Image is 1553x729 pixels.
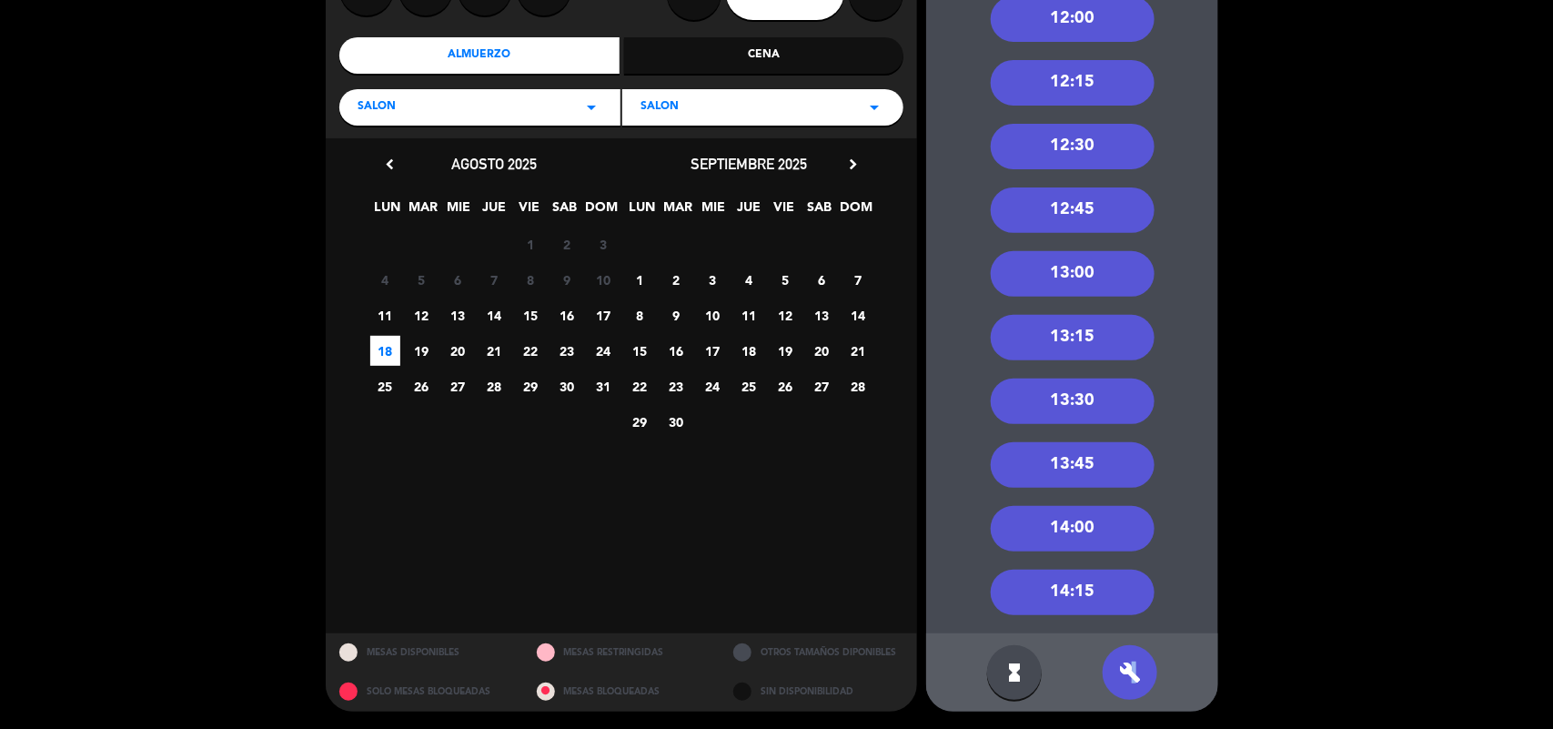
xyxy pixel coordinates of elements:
div: 12:15 [991,60,1155,106]
span: 27 [807,371,837,401]
span: 31 [589,371,619,401]
span: 4 [370,265,400,295]
span: 19 [407,336,437,366]
span: 17 [589,300,619,330]
span: 20 [443,336,473,366]
span: 25 [734,371,764,401]
span: 27 [443,371,473,401]
div: 12:45 [991,187,1155,233]
span: 26 [407,371,437,401]
span: 10 [589,265,619,295]
span: 6 [443,265,473,295]
span: 18 [734,336,764,366]
span: 5 [407,265,437,295]
div: MESAS BLOQUEADAS [523,673,721,712]
span: 20 [807,336,837,366]
span: 28 [479,371,509,401]
span: DOM [841,197,871,227]
span: 16 [552,300,582,330]
span: 6 [807,265,837,295]
span: 7 [843,265,873,295]
span: 1 [516,229,546,259]
span: MAR [408,197,439,227]
i: chevron_right [843,155,862,174]
div: MESAS DISPONIBLES [326,633,523,673]
div: 13:15 [991,315,1155,360]
span: JUE [479,197,509,227]
span: JUE [734,197,764,227]
span: 29 [625,407,655,437]
i: chevron_left [380,155,399,174]
span: 10 [698,300,728,330]
span: 18 [370,336,400,366]
i: arrow_drop_down [580,96,602,118]
div: OTROS TAMAÑOS DIPONIBLES [720,633,917,673]
span: 9 [661,300,691,330]
div: 12:30 [991,124,1155,169]
span: 25 [370,371,400,401]
div: 13:30 [991,379,1155,424]
span: 22 [625,371,655,401]
span: 11 [734,300,764,330]
span: 21 [843,336,873,366]
span: VIE [515,197,545,227]
span: LUN [373,197,403,227]
span: DOM [586,197,616,227]
span: 2 [661,265,691,295]
span: 13 [443,300,473,330]
i: build [1119,662,1141,683]
span: 30 [552,371,582,401]
span: 12 [771,300,801,330]
span: 23 [661,371,691,401]
div: SOLO MESAS BLOQUEADAS [326,673,523,712]
span: 1 [625,265,655,295]
div: MESAS RESTRINGIDAS [523,633,721,673]
span: SALON [358,98,396,116]
span: SALON [640,98,679,116]
span: 3 [589,229,619,259]
span: 24 [698,371,728,401]
span: SAB [550,197,580,227]
div: Almuerzo [339,37,620,74]
span: 21 [479,336,509,366]
span: 29 [516,371,546,401]
span: 24 [589,336,619,366]
div: 13:00 [991,251,1155,297]
div: Cena [624,37,904,74]
span: 17 [698,336,728,366]
span: VIE [770,197,800,227]
span: 11 [370,300,400,330]
span: 28 [843,371,873,401]
span: agosto 2025 [451,155,537,173]
span: MAR [663,197,693,227]
span: 5 [771,265,801,295]
i: arrow_drop_down [863,96,885,118]
i: hourglass_full [1003,662,1025,683]
div: 14:15 [991,570,1155,615]
span: 13 [807,300,837,330]
span: 22 [516,336,546,366]
span: 12 [407,300,437,330]
span: SAB [805,197,835,227]
span: 3 [698,265,728,295]
span: 23 [552,336,582,366]
span: 2 [552,229,582,259]
span: MIE [444,197,474,227]
span: 15 [625,336,655,366]
span: 8 [625,300,655,330]
div: 14:00 [991,506,1155,552]
span: 16 [661,336,691,366]
span: LUN [628,197,658,227]
span: 26 [771,371,801,401]
span: MIE [699,197,729,227]
span: 14 [479,300,509,330]
span: 4 [734,265,764,295]
span: 9 [552,265,582,295]
span: 15 [516,300,546,330]
span: 8 [516,265,546,295]
span: 30 [661,407,691,437]
span: septiembre 2025 [691,155,807,173]
div: SIN DISPONIBILIDAD [720,673,917,712]
span: 14 [843,300,873,330]
span: 7 [479,265,509,295]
